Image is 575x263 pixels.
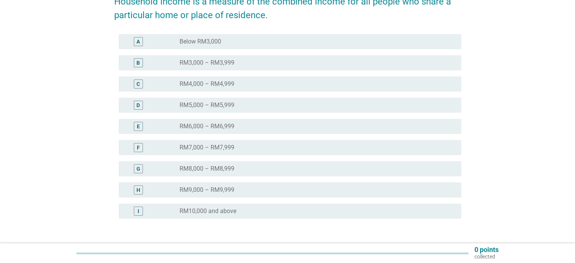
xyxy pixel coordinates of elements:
[180,165,234,173] label: RM8,000 – RM8,999
[180,59,234,67] label: RM3,000 – RM3,999
[180,80,234,88] label: RM4,000 – RM4,999
[180,144,234,151] label: RM7,000 – RM7,999
[136,186,140,194] div: H
[474,253,499,260] p: collected
[136,165,140,173] div: G
[136,59,140,67] div: B
[137,123,140,131] div: E
[180,186,234,194] label: RM9,000 – RM9,999
[180,207,236,215] label: RM10,000 and above
[180,38,221,45] label: Below RM3,000
[136,38,140,46] div: A
[136,101,140,109] div: D
[474,246,499,253] p: 0 points
[136,80,140,88] div: C
[180,101,234,109] label: RM5,000 – RM5,999
[137,144,140,152] div: F
[180,123,234,130] label: RM6,000 – RM6,999
[138,207,139,215] div: I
